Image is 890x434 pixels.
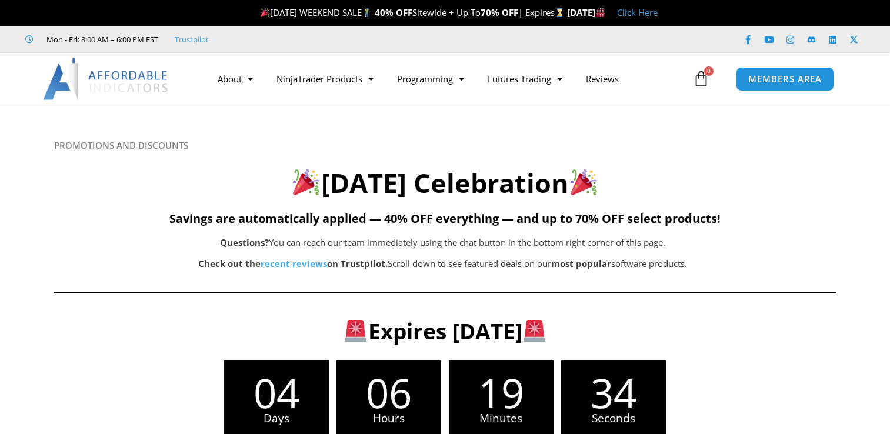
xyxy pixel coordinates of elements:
[567,6,605,18] strong: [DATE]
[43,58,169,100] img: LogoAI | Affordable Indicators – NinjaTrader
[476,65,574,92] a: Futures Trading
[175,32,209,46] a: Trustpilot
[224,372,329,413] span: 04
[449,372,554,413] span: 19
[561,413,666,424] span: Seconds
[596,8,605,17] img: 🏭
[345,320,366,342] img: 🚨
[265,65,385,92] a: NinjaTrader Products
[362,8,371,17] img: 🏌️‍♂️
[336,413,441,424] span: Hours
[574,65,631,92] a: Reviews
[261,258,327,269] a: recent reviews
[385,65,476,92] a: Programming
[748,75,822,84] span: MEMBERS AREA
[704,66,714,76] span: 0
[44,32,158,46] span: Mon - Fri: 8:00 AM – 6:00 PM EST
[224,413,329,424] span: Days
[258,6,566,18] span: [DATE] WEEKEND SALE Sitewide + Up To | Expires
[375,6,412,18] strong: 40% OFF
[220,236,269,248] b: Questions?
[113,256,773,272] p: Scroll down to see featured deals on our software products.
[261,8,269,17] img: 🎉
[54,140,836,151] h6: PROMOTIONS AND DISCOUNTS
[116,317,775,345] h3: Expires [DATE]
[206,65,265,92] a: About
[293,169,319,195] img: 🎉
[555,8,564,17] img: ⌛
[551,258,611,269] b: most popular
[736,67,834,91] a: MEMBERS AREA
[206,65,690,92] nav: Menu
[54,166,836,201] h2: [DATE] Celebration
[481,6,518,18] strong: 70% OFF
[336,372,441,413] span: 06
[54,212,836,226] h5: Savings are automatically applied — 40% OFF everything — and up to 70% OFF select products!
[561,372,666,413] span: 34
[198,258,388,269] strong: Check out the on Trustpilot.
[449,413,554,424] span: Minutes
[617,6,658,18] a: Click Here
[675,62,727,96] a: 0
[571,169,597,195] img: 🎉
[113,235,773,251] p: You can reach our team immediately using the chat button in the bottom right corner of this page.
[524,320,545,342] img: 🚨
